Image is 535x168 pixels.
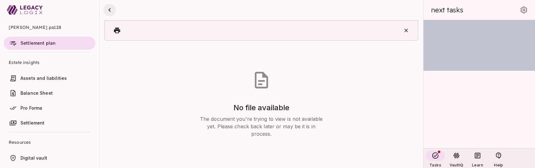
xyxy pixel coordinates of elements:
span: Balance Sheet [20,90,53,96]
span: The document you're trying to view is not available yet. Please check back later or may be it is ... [199,115,324,138]
span: [PERSON_NAME] pa128 [9,20,90,35]
h5: No file available [233,103,289,113]
span: Assets and liabilities [20,75,67,81]
span: Learn [472,163,483,167]
span: Pro Forma [20,105,42,111]
span: Settlement [20,120,45,125]
span: Estate insights [9,55,90,70]
span: Help [494,163,503,167]
span: Digital vault [20,155,47,161]
span: Resources [9,135,90,150]
span: Tasks [429,163,441,167]
span: next tasks [431,6,463,14]
span: Settlement plan [20,40,56,46]
span: VaultIQ [450,163,463,167]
